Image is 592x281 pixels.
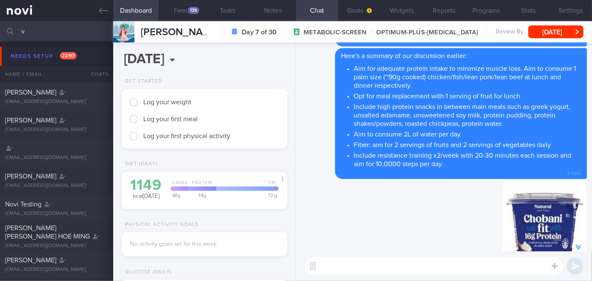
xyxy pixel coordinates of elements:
[130,178,162,193] div: 1149
[8,50,79,62] div: Needs setup
[79,66,113,83] div: Chats
[567,168,581,176] span: 8:43pm
[122,222,198,228] div: Physical Activity Goals
[214,193,279,198] div: 72 g
[354,90,581,100] li: Opt for meal replacement with 1 serving of fruit for lunch
[5,225,90,240] span: [PERSON_NAME] [PERSON_NAME] HOE MING
[354,128,581,139] li: Aim to consume 2L of water per day.
[168,180,188,191] div: Carbs
[354,62,581,90] li: Aim for adequate protein intake to minimize muscle loss. Aim to consume 1 palm size (~90g cooked)...
[5,183,108,189] div: [EMAIL_ADDRESS][DOMAIN_NAME]
[5,155,108,161] div: [EMAIL_ADDRESS][DOMAIN_NAME]
[5,243,108,249] div: [EMAIL_ADDRESS][DOMAIN_NAME]
[366,28,478,37] span: OPTIMUM-PLUS-[MEDICAL_DATA]
[5,89,56,96] span: [PERSON_NAME]
[5,257,56,264] span: [PERSON_NAME]
[496,28,523,36] span: Review By
[130,178,162,200] div: kcal [DATE]
[354,100,581,128] li: Include high protein snacks in between main meals such as greek yogurt, unsalted edamame, unsweet...
[130,241,279,248] div: No activity goals set for this week
[5,117,56,124] span: [PERSON_NAME]
[5,99,108,105] div: [EMAIL_ADDRESS][DOMAIN_NAME]
[528,25,584,38] button: [DATE]
[341,53,467,59] span: Here's a summary of our discussion earlier:
[122,269,171,275] div: Glucose (Daily)
[5,173,56,180] span: [PERSON_NAME]
[185,193,216,198] div: 74 g
[5,201,42,208] span: Novi Testing
[188,7,199,14] div: 139
[168,193,188,198] div: 46 g
[354,139,581,149] li: Fiber: aim for 2 servings of fruits and 2 servings of vegetables daily
[186,180,217,191] div: Protein
[5,267,108,273] div: [EMAIL_ADDRESS][DOMAIN_NAME]
[60,52,77,59] span: 22 / 97
[122,78,162,85] div: Get Started
[502,181,587,265] img: Photo by Sharon Gill
[354,149,581,168] li: Include resistance training x2/week with 20-30 minutes each session and aim for 10,0000 steps per...
[5,127,108,133] div: [EMAIL_ADDRESS][DOMAIN_NAME]
[242,28,276,36] strong: Day 7 of 30
[122,161,158,167] div: Diet (Daily)
[5,211,108,217] div: [EMAIL_ADDRESS][DOMAIN_NAME]
[141,27,301,37] span: [PERSON_NAME] [PERSON_NAME]
[304,28,366,37] span: METABOLIC-SCREEN
[214,180,279,191] div: Fat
